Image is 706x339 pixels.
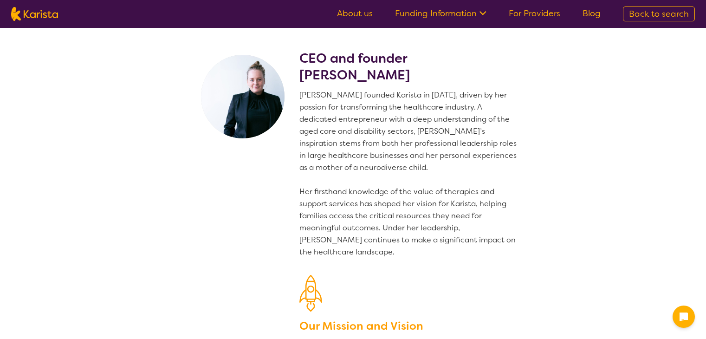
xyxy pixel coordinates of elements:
[337,8,373,19] a: About us
[395,8,486,19] a: Funding Information
[583,8,601,19] a: Blog
[299,89,520,258] p: [PERSON_NAME] founded Karista in [DATE], driven by her passion for transforming the healthcare in...
[11,7,58,21] img: Karista logo
[623,7,695,21] a: Back to search
[299,50,520,84] h2: CEO and founder [PERSON_NAME]
[299,318,520,334] h3: Our Mission and Vision
[629,8,689,20] span: Back to search
[509,8,560,19] a: For Providers
[299,275,322,312] img: Our Mission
